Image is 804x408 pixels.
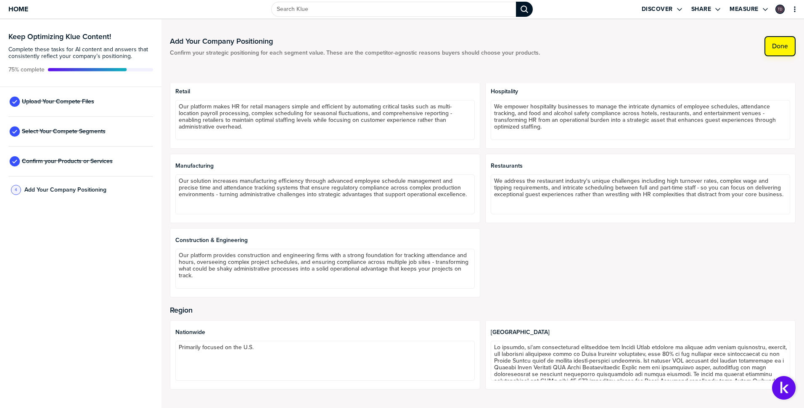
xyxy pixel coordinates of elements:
span: Select Your Compete Segments [22,128,106,135]
a: Edit Profile [775,4,785,15]
textarea: Lo ipsumdo, si'am consecteturad elitseddoe tem Incidi Utlab etdolore ma aliquae adm veniam quisno... [491,341,790,381]
span: [GEOGRAPHIC_DATA] [491,329,790,336]
textarea: Our solution increases manufacturing efficiency through advanced employee schedule management and... [175,174,475,214]
textarea: Primarily focused on the U.S. [175,341,475,381]
span: Nationwide [175,329,475,336]
label: Discover [642,5,673,13]
span: Confirm your Products or Services [22,158,113,165]
div: Search Klue [516,2,533,17]
h2: Region [170,306,796,314]
button: Done [764,36,796,56]
span: Active [8,66,45,73]
span: Complete these tasks for AI content and answers that consistently reflect your company’s position... [8,46,153,60]
span: Manufacturing [175,163,475,169]
h1: Add Your Company Positioning [170,36,540,46]
label: Measure [730,5,759,13]
span: Construction & Engineering [175,237,475,244]
span: Confirm your strategic positioning for each segment value. These are the competitor-agnostic reas... [170,50,540,56]
textarea: Our platform provides construction and engineering firms with a strong foundation for tracking at... [175,249,475,289]
label: Done [772,42,788,50]
span: Restaurants [491,163,790,169]
span: Retail [175,88,475,95]
textarea: Our platform makes HR for retail managers simple and efficient by automating critical tasks such ... [175,100,475,140]
span: Home [8,5,28,13]
label: Share [691,5,711,13]
span: Hospitality [491,88,790,95]
img: 62ddb19a58e89d0ca48d1e7b41a9574f-sml.png [776,5,784,13]
input: Search Klue [271,2,516,17]
span: Upload Your Compete Files [22,98,94,105]
textarea: We address the restaurant industry's unique challenges including high turnover rates, complex wag... [491,174,790,214]
span: Add Your Company Positioning [24,187,106,193]
h3: Keep Optimizing Klue Content! [8,33,153,40]
div: Thomas Daglis [775,5,785,14]
textarea: We empower hospitality businesses to manage the intricate dynamics of employee schedules, attenda... [491,100,790,140]
button: Open Support Center [772,376,796,400]
span: 4 [15,187,17,193]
